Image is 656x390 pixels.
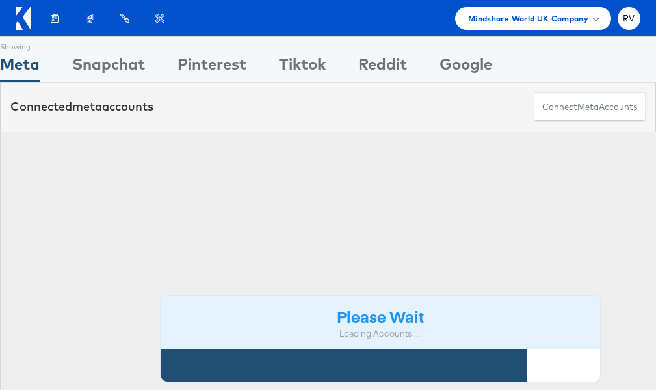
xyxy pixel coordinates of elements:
[468,12,588,25] span: Mindshare World UK Company
[10,98,153,115] div: Connected accounts
[577,101,599,113] span: meta
[177,53,246,82] div: Pinterest
[72,53,145,82] div: Snapchat
[72,99,102,114] span: meta
[337,305,424,327] strong: Please Wait
[623,14,635,23] span: RV
[279,53,326,82] div: Tiktok
[534,92,646,122] button: ConnectmetaAccounts
[440,53,492,82] div: Google
[358,53,407,82] div: Reddit
[170,327,590,340] div: Loading Accounts ....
